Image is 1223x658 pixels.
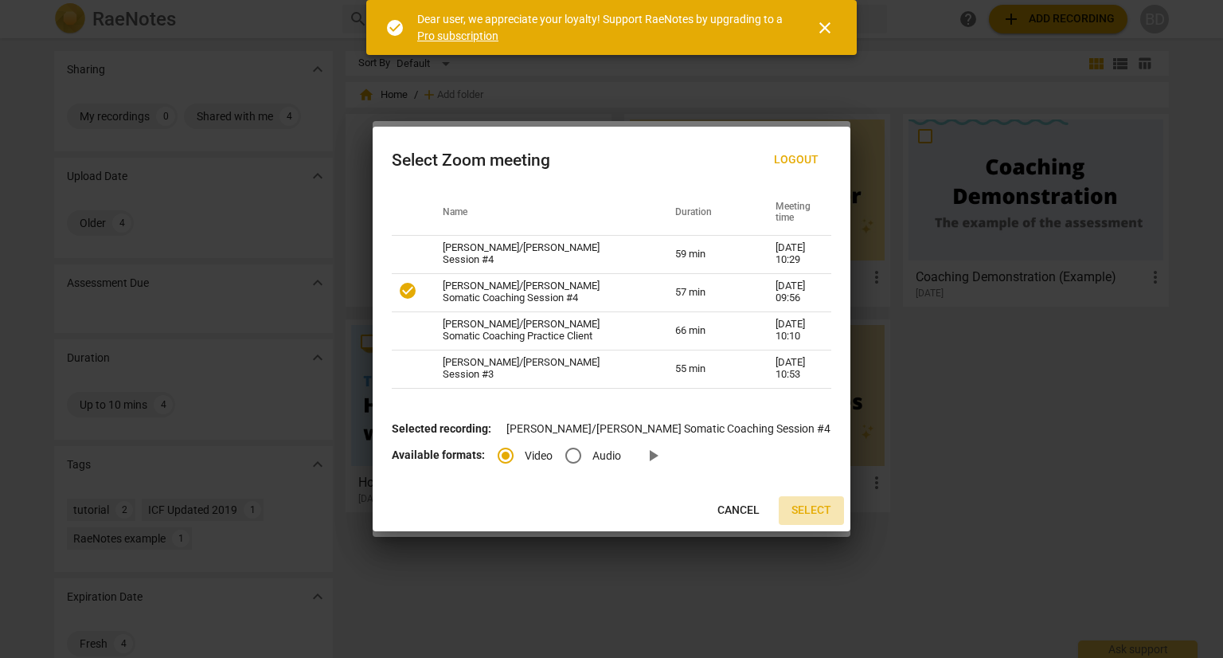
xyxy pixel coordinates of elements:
span: play_arrow [643,446,662,465]
span: check_circle [385,18,404,37]
td: 66 min [656,311,756,350]
a: Pro subscription [417,29,498,42]
td: [DATE] 10:10 [756,311,831,350]
td: [PERSON_NAME]/[PERSON_NAME] Session #4 [424,235,656,273]
div: Dear user, we appreciate your loyalty! Support RaeNotes by upgrading to a [417,11,787,44]
td: [DATE] 10:53 [756,350,831,388]
td: [PERSON_NAME]/[PERSON_NAME] Somatic Coaching Practice Client [424,311,656,350]
b: Available formats: [392,448,485,461]
td: 59 min [656,235,756,273]
th: Meeting time [756,190,831,235]
span: check_circle [398,281,417,300]
a: Preview [634,437,672,475]
span: Select [791,503,831,519]
td: [DATE] 09:56 [756,273,831,311]
td: [PERSON_NAME]/[PERSON_NAME] Session #3 [424,350,656,388]
button: Cancel [705,496,772,525]
td: [DATE] 10:29 [756,235,831,273]
span: Logout [774,152,819,168]
p: [PERSON_NAME]/[PERSON_NAME] Somatic Coaching Session #4 [392,421,831,437]
button: Logout [761,146,831,174]
div: File type [498,448,634,461]
div: Select Zoom meeting [392,151,550,170]
button: Select [779,496,844,525]
th: Name [424,190,656,235]
td: 57 min [656,273,756,311]
td: [PERSON_NAME]/[PERSON_NAME] Somatic Coaching Session #4 [424,273,656,311]
b: Selected recording: [392,422,491,435]
span: close [815,18,834,37]
button: Close [806,9,844,47]
span: Video [525,448,553,464]
th: Duration [656,190,756,235]
span: Cancel [717,503,760,519]
span: Audio [592,448,621,464]
td: 55 min [656,350,756,388]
